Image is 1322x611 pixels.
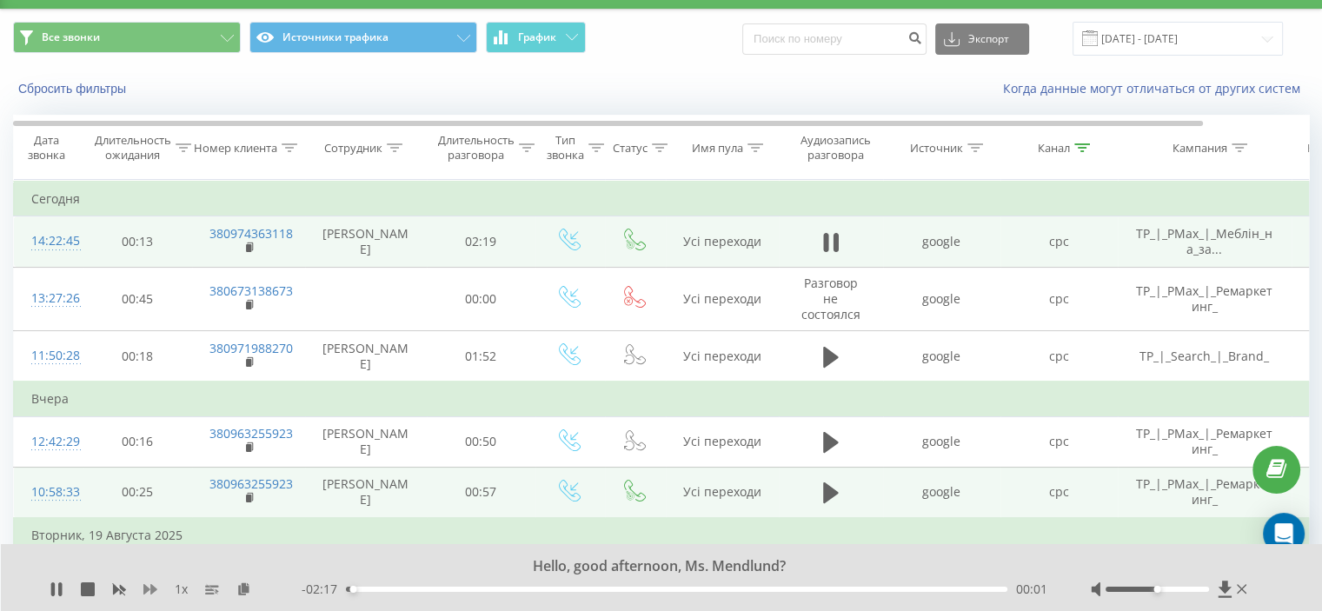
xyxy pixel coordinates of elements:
span: Все звонки [42,30,100,44]
button: Источники трафика [249,22,477,53]
td: google [883,216,1000,267]
td: [PERSON_NAME] [305,416,427,467]
span: TP_|_PMax_|_Меблін_на_за... [1136,225,1272,257]
td: 00:00 [427,267,535,331]
td: Усі переходи [666,267,779,331]
td: google [883,331,1000,382]
div: Тип звонка [547,133,584,163]
button: График [486,22,586,53]
td: [PERSON_NAME] [305,216,427,267]
td: Усі переходи [666,216,779,267]
div: Accessibility label [1153,586,1160,593]
a: 380963255923 [209,475,293,492]
a: Когда данные могут отличаться от других систем [1003,80,1309,96]
div: Accessibility label [349,586,356,593]
td: 00:45 [83,267,192,331]
span: Разговор не состоялся [801,275,860,322]
div: Сотрудник [324,141,382,156]
td: 00:18 [83,331,192,382]
div: Дата звонка [14,133,78,163]
div: 10:58:33 [31,475,66,509]
div: Open Intercom Messenger [1263,513,1305,555]
td: cpc [1000,416,1118,467]
a: 380673138673 [209,282,293,299]
td: 02:19 [427,216,535,267]
div: Аудиозапись разговора [794,133,878,163]
div: Hello, good afternoon, Ms. Mendlund? [169,557,1131,576]
td: 00:25 [83,467,192,518]
td: google [883,416,1000,467]
input: Поиск по номеру [742,23,927,55]
a: 380974363118 [209,225,293,242]
td: 01:52 [427,331,535,382]
td: TP_|_PMax_|_Ремаркетинг_ [1118,416,1292,467]
td: cpc [1000,467,1118,518]
td: cpc [1000,216,1118,267]
td: Усі переходи [666,467,779,518]
div: Канал [1038,141,1070,156]
td: cpc [1000,331,1118,382]
button: Все звонки [13,22,241,53]
span: 1 x [175,581,188,598]
td: 00:16 [83,416,192,467]
div: 14:22:45 [31,224,66,258]
td: 00:13 [83,216,192,267]
div: Статус [613,141,648,156]
div: Длительность разговора [438,133,515,163]
span: - 02:17 [302,581,346,598]
a: 380963255923 [209,425,293,442]
td: google [883,267,1000,331]
td: google [883,467,1000,518]
div: 13:27:26 [31,282,66,315]
td: Усі переходи [666,331,779,382]
div: Номер клиента [194,141,277,156]
div: Источник [910,141,963,156]
div: Имя пула [692,141,743,156]
div: 12:42:29 [31,425,66,459]
a: 380971988270 [209,340,293,356]
button: Сбросить фильтры [13,81,135,96]
td: Усі переходи [666,416,779,467]
td: [PERSON_NAME] [305,467,427,518]
td: TP_|_PMax_|_Ремаркетинг_ [1118,467,1292,518]
td: TP_|_Search_|_Brand_ [1118,331,1292,382]
button: Экспорт [935,23,1029,55]
td: [PERSON_NAME] [305,331,427,382]
span: График [518,31,556,43]
td: 00:50 [427,416,535,467]
span: 00:01 [1016,581,1047,598]
div: Длительность ожидания [95,133,171,163]
td: 00:57 [427,467,535,518]
div: 11:50:28 [31,339,66,373]
td: cpc [1000,267,1118,331]
div: Кампания [1173,141,1227,156]
td: TP_|_PMax_|_Ремаркетинг_ [1118,267,1292,331]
